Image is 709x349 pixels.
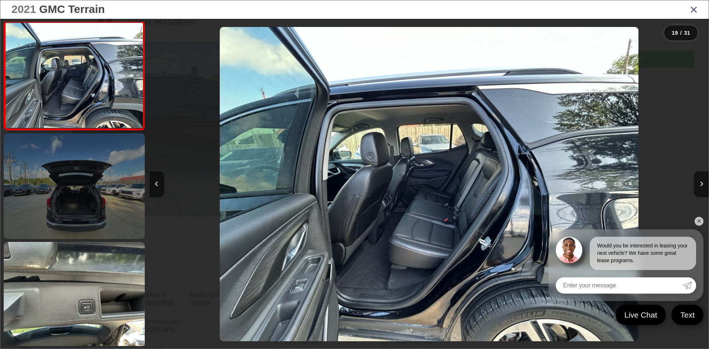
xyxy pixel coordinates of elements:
img: 2021 GMC Terrain SLT [4,23,144,128]
span: 31 [684,30,690,36]
button: Previous image [150,171,164,197]
i: Close gallery [690,4,698,14]
img: 2021 GMC Terrain SLT [220,27,638,341]
button: Next image [694,171,709,197]
div: 2021 GMC Terrain SLT 18 [150,27,709,341]
a: Text [671,305,703,325]
img: Agent profile photo [556,237,582,263]
input: Enter your message [556,277,683,294]
a: Submit [683,277,696,294]
div: Would you be interested in leasing your next vehicle? We have some great lease programs. [590,237,696,270]
span: Live Chat [621,310,661,320]
span: Text [677,310,698,320]
span: GMC Terrain [39,3,105,15]
span: / [679,30,682,35]
img: 2021 GMC Terrain SLT [2,241,146,349]
span: 2021 [11,3,36,15]
span: 19 [672,30,678,36]
a: Live Chat [616,305,666,325]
